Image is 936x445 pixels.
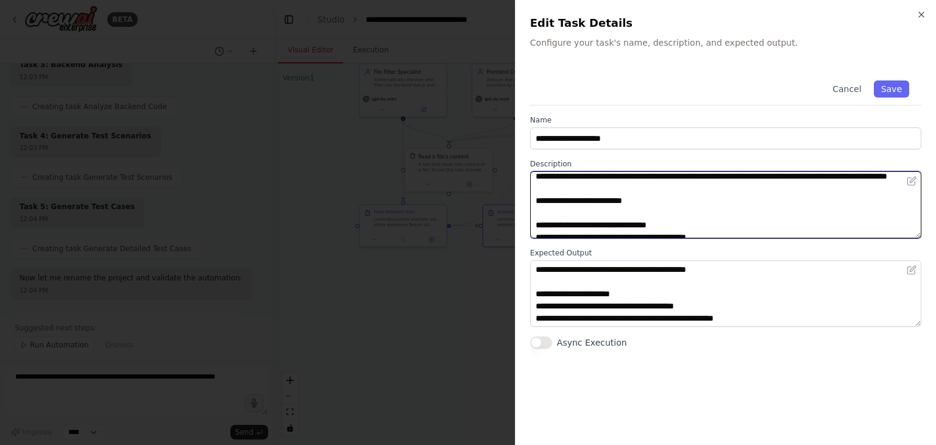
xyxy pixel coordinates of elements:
button: Open in editor [904,263,919,277]
button: Cancel [825,80,868,98]
label: Description [530,159,921,169]
button: Open in editor [904,174,919,188]
label: Async Execution [557,336,627,349]
label: Expected Output [530,248,921,258]
h2: Edit Task Details [530,15,921,32]
label: Name [530,115,921,125]
button: Save [874,80,909,98]
p: Configure your task's name, description, and expected output. [530,37,921,49]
